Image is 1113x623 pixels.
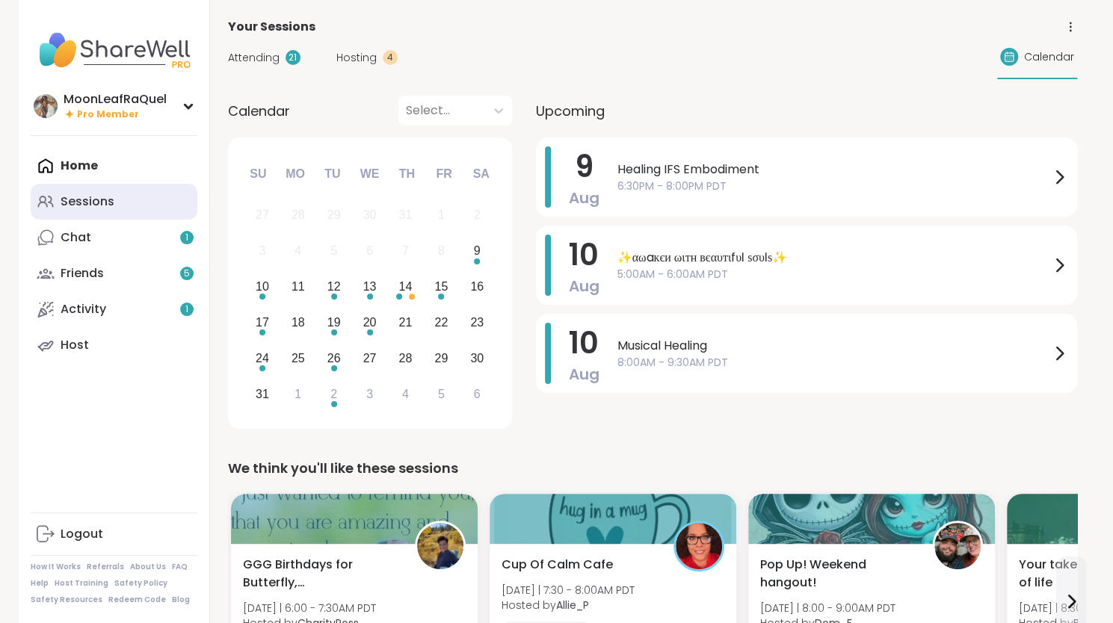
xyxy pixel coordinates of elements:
[55,578,108,589] a: Host Training
[389,342,422,374] div: Choose Thursday, August 28th, 2025
[354,378,386,410] div: Choose Wednesday, September 3rd, 2025
[389,199,422,232] div: Not available Thursday, July 31st, 2025
[108,595,166,605] a: Redeem Code
[470,348,484,368] div: 30
[327,312,341,332] div: 19
[617,267,1050,282] span: 5:00AM - 6:00AM PDT
[474,384,481,404] div: 6
[934,523,981,569] img: Dom_F
[434,312,448,332] div: 22
[114,578,167,589] a: Safety Policy
[318,306,350,338] div: Choose Tuesday, August 19th, 2025
[228,101,290,121] span: Calendar
[389,235,422,267] div: Not available Thursday, August 7th, 2025
[474,241,481,261] div: 9
[366,241,373,261] div: 6
[760,601,895,616] span: [DATE] | 8:00 - 9:00AM PDT
[247,342,279,374] div: Choose Sunday, August 24th, 2025
[354,271,386,303] div: Choose Wednesday, August 13th, 2025
[31,24,197,76] img: ShareWell Nav Logo
[399,312,413,332] div: 21
[61,337,89,353] div: Host
[256,348,269,368] div: 24
[31,595,102,605] a: Safety Resources
[34,94,58,118] img: MoonLeafRaQuel
[617,249,1050,267] span: ✨αωaкєи ωιтн вєαυтιfυℓ ѕσυℓѕ✨
[390,158,423,190] div: Th
[569,187,599,208] span: Aug
[247,235,279,267] div: Not available Sunday, August 3rd, 2025
[438,384,445,404] div: 5
[470,312,484,332] div: 23
[336,50,377,66] span: Hosting
[330,384,337,404] div: 2
[247,378,279,410] div: Choose Sunday, August 31st, 2025
[569,364,599,385] span: Aug
[461,378,493,410] div: Choose Saturday, September 6th, 2025
[247,306,279,338] div: Choose Sunday, August 17th, 2025
[286,50,300,65] div: 21
[61,229,91,246] div: Chat
[61,526,103,542] div: Logout
[256,276,269,297] div: 10
[402,384,409,404] div: 4
[130,562,166,572] a: About Us
[31,184,197,220] a: Sessions
[318,199,350,232] div: Not available Tuesday, July 29th, 2025
[243,556,398,592] span: GGG Birthdays for Butterfly, [PERSON_NAME] and [PERSON_NAME]
[61,193,114,210] div: Sessions
[61,265,104,282] div: Friends
[282,378,314,410] div: Choose Monday, September 1st, 2025
[402,241,409,261] div: 7
[256,205,269,225] div: 27
[295,241,301,261] div: 4
[425,235,457,267] div: Not available Friday, August 8th, 2025
[438,205,445,225] div: 1
[318,271,350,303] div: Choose Tuesday, August 12th, 2025
[279,158,312,190] div: Mo
[31,562,81,572] a: How It Works
[318,378,350,410] div: Choose Tuesday, September 2nd, 2025
[318,342,350,374] div: Choose Tuesday, August 26th, 2025
[243,601,376,616] span: [DATE] | 6:00 - 7:30AM PDT
[61,301,106,317] div: Activity
[228,458,1077,479] div: We think you'll like these sessions
[389,378,422,410] div: Choose Thursday, September 4th, 2025
[425,199,457,232] div: Not available Friday, August 1st, 2025
[417,523,463,569] img: CharityRoss
[77,108,139,121] span: Pro Member
[399,205,413,225] div: 31
[425,306,457,338] div: Choose Friday, August 22nd, 2025
[389,306,422,338] div: Choose Thursday, August 21st, 2025
[425,342,457,374] div: Choose Friday, August 29th, 2025
[292,205,305,225] div: 28
[256,384,269,404] div: 31
[31,578,49,589] a: Help
[366,384,373,404] div: 3
[316,158,349,190] div: Tu
[363,276,377,297] div: 13
[31,327,197,363] a: Host
[502,583,635,598] span: [DATE] | 7:30 - 8:00AM PDT
[31,516,197,552] a: Logout
[536,101,605,121] span: Upcoming
[185,232,188,244] span: 1
[184,267,190,280] span: 5
[1024,49,1074,65] span: Calendar
[461,199,493,232] div: Not available Saturday, August 2nd, 2025
[569,322,599,364] span: 10
[363,312,377,332] div: 20
[330,241,337,261] div: 5
[354,235,386,267] div: Not available Wednesday, August 6th, 2025
[556,598,589,613] b: Allie_P
[434,348,448,368] div: 29
[399,276,413,297] div: 14
[569,276,599,297] span: Aug
[241,158,274,190] div: Su
[295,384,301,404] div: 1
[676,523,722,569] img: Allie_P
[244,197,495,412] div: month 2025-08
[354,199,386,232] div: Not available Wednesday, July 30th, 2025
[434,276,448,297] div: 15
[363,205,377,225] div: 30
